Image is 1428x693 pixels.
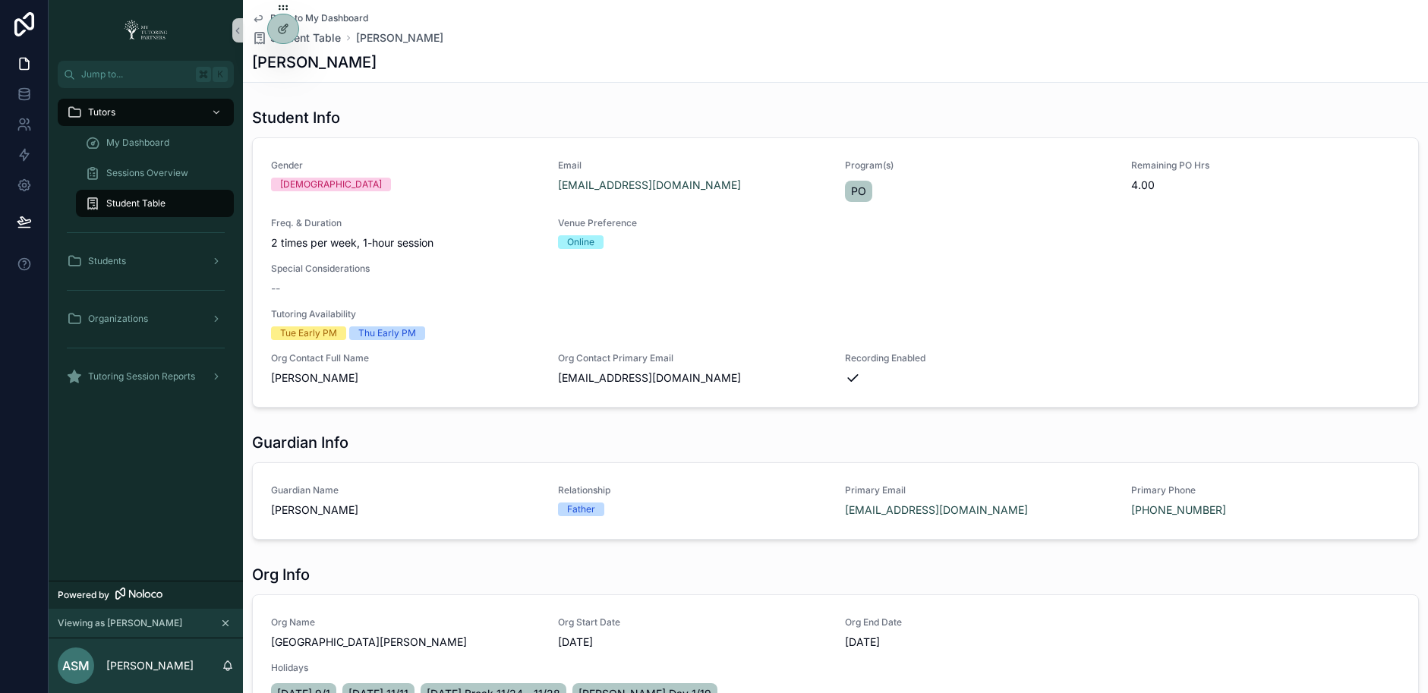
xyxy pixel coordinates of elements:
span: My Dashboard [106,137,169,149]
span: [PERSON_NAME] [271,502,540,518]
span: Org Start Date [558,616,827,628]
span: Jump to... [81,68,190,80]
a: [PHONE_NUMBER] [1131,502,1226,518]
a: [PERSON_NAME] [356,30,443,46]
span: Org End Date [845,616,1114,628]
div: Thu Early PM [358,326,416,340]
a: [EMAIL_ADDRESS][DOMAIN_NAME] [558,178,741,193]
span: [DATE] [845,635,1114,650]
a: Student Table [252,30,341,46]
span: Remaining PO Hrs [1131,159,1400,172]
div: scrollable content [49,88,243,410]
a: Back to My Dashboard [252,12,368,24]
span: Org Name [271,616,540,628]
a: Organizations [58,305,234,332]
span: Tutoring Session Reports [88,370,195,383]
a: [EMAIL_ADDRESS][DOMAIN_NAME] [845,502,1028,518]
span: [EMAIL_ADDRESS][DOMAIN_NAME] [558,370,827,386]
span: Relationship [558,484,827,496]
div: Online [567,235,594,249]
span: 4.00 [1131,178,1400,193]
span: -- [271,281,280,296]
h1: Student Info [252,107,340,128]
span: Org Contact Full Name [271,352,540,364]
span: Primary Phone [1131,484,1400,496]
p: [PERSON_NAME] [106,658,194,673]
span: Guardian Name [271,484,540,496]
a: Tutoring Session Reports [58,363,234,390]
span: Program(s) [845,159,1114,172]
div: Father [567,502,595,516]
span: [PERSON_NAME] [271,370,540,386]
span: Recording Enabled [845,352,1114,364]
button: Jump to...K [58,61,234,88]
h1: [PERSON_NAME] [252,52,377,73]
span: Gender [271,159,540,172]
span: Tutors [88,106,115,118]
span: Primary Email [845,484,1114,496]
a: Students [58,247,234,275]
span: [DATE] [558,635,827,650]
span: Email [558,159,827,172]
span: Org Contact Primary Email [558,352,827,364]
a: My Dashboard [76,129,234,156]
span: Student Table [106,197,165,209]
span: Freq. & Duration [271,217,540,229]
span: Student Table [270,30,341,46]
span: Tutoring Availability [271,308,1400,320]
span: Special Considerations [271,263,1400,275]
span: K [214,68,226,80]
span: PO [851,184,866,199]
span: 2 times per week, 1-hour session [271,235,540,250]
span: Venue Preference [558,217,827,229]
span: Back to My Dashboard [270,12,368,24]
span: [GEOGRAPHIC_DATA][PERSON_NAME] [271,635,540,650]
span: Powered by [58,589,109,601]
a: Powered by [49,581,243,609]
h1: Org Info [252,564,310,585]
img: App logo [119,18,172,43]
span: Students [88,255,126,267]
div: [DEMOGRAPHIC_DATA] [280,178,382,191]
span: Holidays [271,662,1400,674]
span: Organizations [88,313,148,325]
a: Tutors [58,99,234,126]
div: Tue Early PM [280,326,337,340]
span: Sessions Overview [106,167,188,179]
a: Sessions Overview [76,159,234,187]
span: ASM [62,657,90,675]
a: Student Table [76,190,234,217]
h1: Guardian Info [252,432,348,453]
span: Viewing as [PERSON_NAME] [58,617,182,629]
